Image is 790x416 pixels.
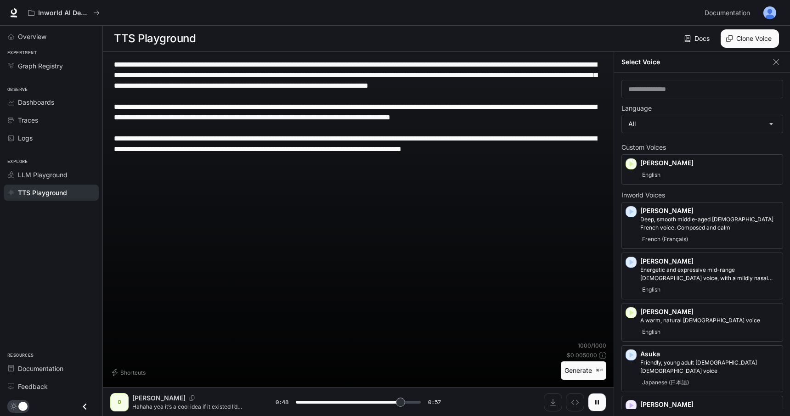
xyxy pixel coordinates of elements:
[4,378,99,394] a: Feedback
[566,393,584,411] button: Inspect
[701,4,757,22] a: Documentation
[640,316,779,325] p: A warm, natural female voice
[428,398,441,407] span: 0:57
[640,169,662,180] span: English
[18,133,33,143] span: Logs
[4,58,99,74] a: Graph Registry
[18,115,38,125] span: Traces
[683,29,713,48] a: Docs
[276,398,288,407] span: 0:48
[4,28,99,45] a: Overview
[640,206,779,215] p: [PERSON_NAME]
[18,97,54,107] span: Dashboards
[640,266,779,282] p: Energetic and expressive mid-range male voice, with a mildly nasal quality
[622,115,783,133] div: All
[621,144,783,151] p: Custom Voices
[763,6,776,19] img: User avatar
[38,9,90,17] p: Inworld AI Demos
[18,188,67,197] span: TTS Playground
[24,4,104,22] button: All workspaces
[705,7,750,19] span: Documentation
[4,130,99,146] a: Logs
[578,342,606,349] p: 1000 / 1000
[640,400,779,409] p: [PERSON_NAME]
[4,360,99,377] a: Documentation
[640,349,779,359] p: Asuka
[761,4,779,22] button: User avatar
[640,284,662,295] span: English
[18,170,68,180] span: LLM Playground
[132,394,186,403] p: [PERSON_NAME]
[4,167,99,183] a: LLM Playground
[621,192,783,198] p: Inworld Voices
[721,29,779,48] button: Clone Voice
[640,377,691,388] span: Japanese (日本語)
[567,351,597,359] p: $ 0.005000
[596,368,603,373] p: ⌘⏎
[4,185,99,201] a: TTS Playground
[4,94,99,110] a: Dashboards
[640,234,690,245] span: French (Français)
[18,401,28,411] span: Dark mode toggle
[640,215,779,232] p: Deep, smooth middle-aged male French voice. Composed and calm
[74,397,95,416] button: Close drawer
[640,257,779,266] p: [PERSON_NAME]
[640,359,779,375] p: Friendly, young adult Japanese female voice
[18,32,46,41] span: Overview
[544,393,562,411] button: Download audio
[4,112,99,128] a: Traces
[18,382,48,391] span: Feedback
[132,403,254,410] p: Hahaha yea it’s a cool idea if it existed I’d probably use it. The obstacles towards building thi...
[114,29,196,48] h1: TTS Playground
[18,61,63,71] span: Graph Registry
[640,307,779,316] p: [PERSON_NAME]
[640,326,662,337] span: English
[186,395,198,401] button: Copy Voice ID
[561,361,606,380] button: Generate⌘⏎
[110,365,149,380] button: Shortcuts
[621,105,652,112] p: Language
[18,364,63,373] span: Documentation
[640,158,779,168] p: [PERSON_NAME]
[112,395,127,410] div: D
